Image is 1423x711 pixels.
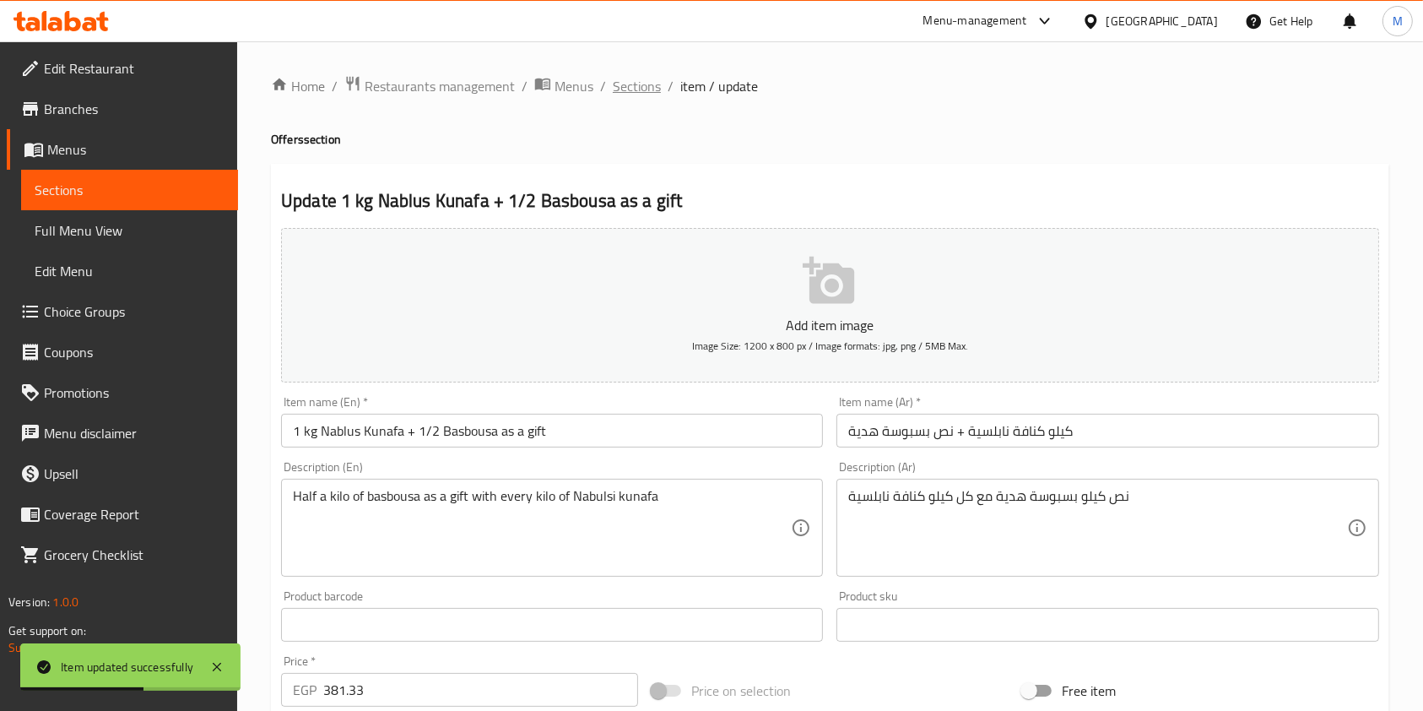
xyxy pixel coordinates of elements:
a: Edit Restaurant [7,48,238,89]
a: Menus [534,75,593,97]
a: Sections [613,76,661,96]
span: Menu disclaimer [44,423,225,443]
h4: Offers section [271,131,1389,148]
a: Sections [21,170,238,210]
a: Coupons [7,332,238,372]
a: Branches [7,89,238,129]
span: Price on selection [691,681,791,701]
li: / [668,76,674,96]
span: Promotions [44,383,225,403]
span: Coverage Report [44,504,225,524]
span: Choice Groups [44,301,225,322]
div: Menu-management [923,11,1027,31]
span: M [1393,12,1403,30]
span: Edit Restaurant [44,58,225,79]
li: / [600,76,606,96]
a: Restaurants management [344,75,515,97]
input: Please enter product sku [836,608,1378,642]
span: Upsell [44,464,225,484]
input: Please enter price [323,673,638,707]
span: Menus [47,139,225,160]
span: Sections [35,180,225,200]
span: Free item [1062,681,1116,701]
a: Edit Menu [21,251,238,291]
a: Choice Groups [7,291,238,332]
li: / [522,76,528,96]
div: Item updated successfully [61,658,193,676]
span: Restaurants management [365,76,515,96]
a: Menu disclaimer [7,413,238,453]
span: Image Size: 1200 x 800 px / Image formats: jpg, png / 5MB Max. [692,336,968,355]
span: Menus [555,76,593,96]
span: Full Menu View [35,220,225,241]
a: Coverage Report [7,494,238,535]
span: Coupons [44,342,225,362]
span: 1.0.0 [52,591,78,613]
button: Add item imageImage Size: 1200 x 800 px / Image formats: jpg, png / 5MB Max. [281,228,1379,383]
span: Branches [44,99,225,119]
div: [GEOGRAPHIC_DATA] [1106,12,1218,30]
span: Edit Menu [35,261,225,281]
a: Menus [7,129,238,170]
a: Grocery Checklist [7,535,238,575]
span: Grocery Checklist [44,545,225,565]
input: Please enter product barcode [281,608,823,642]
h2: Update 1 kg Nablus Kunafa + 1/2 Basbousa as a gift [281,188,1379,214]
a: Home [271,76,325,96]
a: Promotions [7,372,238,413]
li: / [332,76,338,96]
span: item / update [680,76,758,96]
p: EGP [293,680,317,700]
textarea: نص كيلو بسبوسة هدية مع كل كيلو كنافة نابلسية [848,488,1346,568]
p: Add item image [307,315,1353,335]
nav: breadcrumb [271,75,1389,97]
a: Full Menu View [21,210,238,251]
textarea: Half a kilo of basbousa as a gift with every kilo of Nabulsi kunafa [293,488,791,568]
input: Enter name En [281,414,823,448]
span: Version: [8,591,50,613]
span: Get support on: [8,620,86,642]
a: Upsell [7,453,238,494]
input: Enter name Ar [836,414,1378,448]
a: Support.OpsPlatform [8,637,116,659]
